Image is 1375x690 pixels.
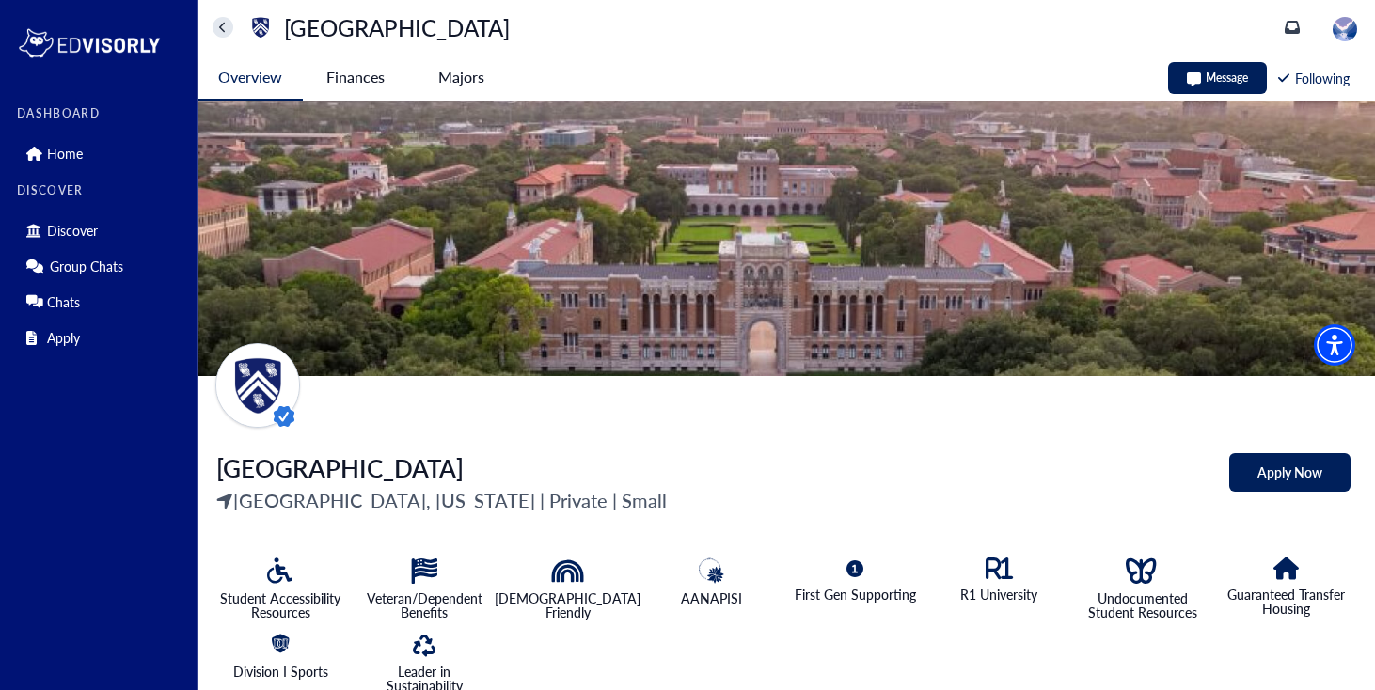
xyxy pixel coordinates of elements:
div: Discover [17,215,185,245]
p: Apply [47,330,80,346]
div: Group Chats [17,251,185,281]
div: Home [17,138,185,168]
p: Chats [47,294,80,310]
div: Following [1278,69,1350,88]
button: Finances [303,55,408,99]
p: [DEMOGRAPHIC_DATA] Friendly [495,591,640,619]
p: First Gen Supporting [795,588,916,602]
div: Apply [17,322,185,353]
span: [GEOGRAPHIC_DATA] [216,450,464,485]
p: [GEOGRAPHIC_DATA] [284,17,510,38]
button: Overview [198,55,303,101]
p: Home [47,146,83,162]
label: DISCOVER [17,184,185,197]
img: a person walking in front of a building [198,101,1375,376]
a: inbox [1285,20,1300,35]
p: Group Chats [50,259,123,274]
img: universityName [215,343,300,428]
div: Chats [17,287,185,317]
div: Accessibility Menu [1314,324,1355,366]
p: Veteran/Dependent Benefits [360,591,489,619]
p: Undocumented Student Resources [1079,591,1208,619]
label: DASHBOARD [17,107,185,120]
img: universityName [245,12,276,42]
button: Following [1276,67,1351,90]
button: Majors [408,55,514,99]
img: logo [17,24,162,62]
button: Apply Now [1229,453,1351,492]
p: Student Accessibility Resources [216,591,345,619]
p: Division I Sports [233,665,328,679]
p: [GEOGRAPHIC_DATA], [US_STATE] | Private | Small [216,486,667,514]
p: R1 University [960,588,1037,602]
img: image [1333,17,1357,41]
p: AANAPISI [681,591,742,605]
button: home [213,17,233,38]
p: Discover [47,223,98,239]
button: Message [1168,62,1267,94]
p: Guaranteed Transfer Housing [1222,588,1351,616]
